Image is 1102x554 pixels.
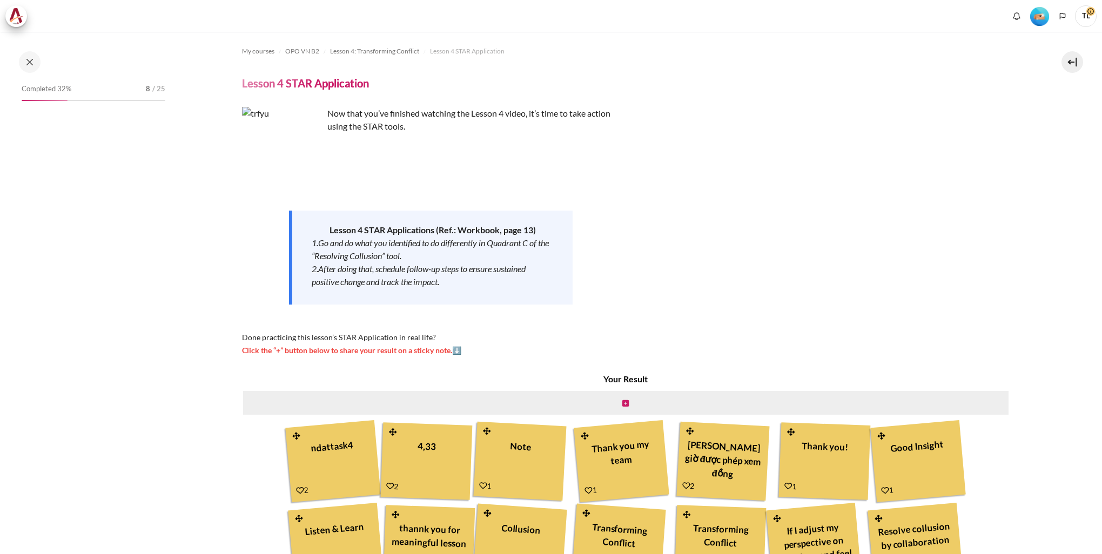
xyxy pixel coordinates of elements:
[9,8,24,24] img: Architeck
[386,480,399,492] div: 2
[787,428,796,436] i: Drag and drop this note
[146,84,150,94] span: 8
[482,509,492,517] i: Drag and drop this note
[1030,7,1049,26] img: Level #2
[312,238,549,261] em: 1.Go and do what you identified to do differently in Quadrant C of the “Resolving Collusion” tool.
[242,76,369,90] h4: Lesson 4 STAR Application
[242,107,323,188] img: trfyu
[330,45,419,58] a: Lesson 4: Transforming Conflict
[1075,5,1097,27] a: User menu
[242,333,436,342] span: Done practicing this lesson’s STAR Application in real life?
[877,434,959,485] div: Good Insight
[242,45,274,58] a: My courses
[1026,6,1053,26] a: Level #2
[430,46,505,56] span: Lesson 4 STAR Application
[294,515,304,523] i: Drag and drop this note
[876,432,886,440] i: Drag and drop this note
[881,487,889,495] i: Add a Like
[479,482,487,490] i: Add a Like
[242,346,461,355] span: Click the “+” button below to share your result on a sticky note.⬇️
[482,427,492,435] i: Drag and drop this note
[622,400,629,407] i: Create new note in this column
[683,435,763,483] div: [PERSON_NAME] giờ được phép xem đồng [PERSON_NAME] cụ
[1054,8,1071,24] button: Languages
[580,434,662,485] div: Thank you my team
[22,84,71,94] span: Completed 32%
[296,487,304,495] i: Add a Like
[784,482,792,490] i: Add a Like
[391,511,401,519] i: Drag and drop this note
[682,511,692,519] i: Drag and drop this note
[22,100,68,101] div: 32%
[388,428,398,436] i: Drag and drop this note
[242,43,1025,60] nav: Navigation bar
[5,5,32,27] a: Architeck Architeck
[242,46,274,56] span: My courses
[327,108,610,131] span: Now that you’ve finished watching the Lesson 4 video, it’s time to take action using the STAR tools.
[152,84,165,94] span: / 25
[387,435,467,483] div: 4,33
[292,434,374,485] div: ndattask4
[479,479,492,491] div: 1
[682,479,695,491] div: 2
[1009,8,1025,24] div: Show notification window with no new notifications
[296,484,309,496] div: 2
[312,264,526,287] em: 2.After doing that, schedule follow-up steps to ensure sustained positive change and track the im...
[330,225,536,235] strong: Lesson 4 STAR Applications (Ref.: Workbook, page 13)
[785,435,865,483] div: Thank you!
[685,427,695,435] i: Drag and drop this note
[291,432,301,440] i: Drag and drop this note
[1075,5,1097,27] span: TL
[784,480,797,492] div: 1
[480,435,560,483] div: Note
[1030,6,1049,26] div: Level #2
[242,373,1010,386] h4: Your Result
[285,46,319,56] span: OPO VN B2
[581,509,591,517] i: Drag and drop this note
[285,45,319,58] a: OPO VN B2
[881,484,894,496] div: 1
[580,432,590,440] i: Drag and drop this note
[584,484,597,496] div: 1
[873,515,884,523] i: Drag and drop this note
[330,46,419,56] span: Lesson 4: Transforming Conflict
[772,515,782,523] i: Drag and drop this note
[386,482,394,490] i: Add a Like
[584,487,593,495] i: Add a Like
[682,482,690,490] i: Add a Like
[430,45,505,58] a: Lesson 4 STAR Application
